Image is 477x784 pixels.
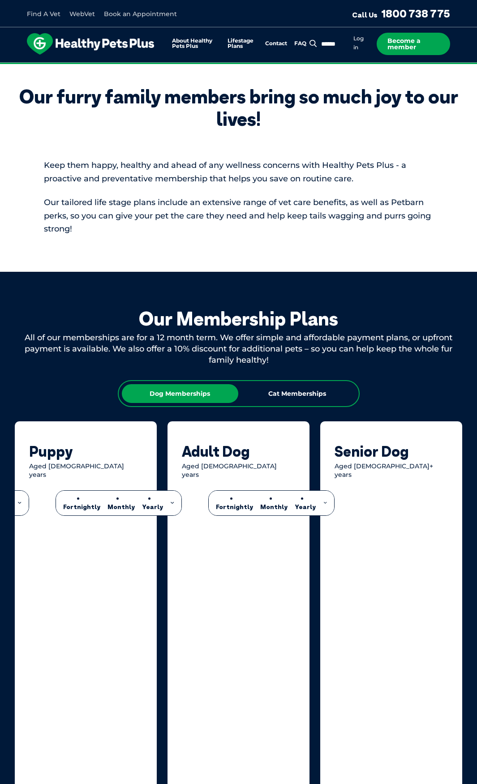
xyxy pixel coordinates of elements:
li: Fortnightly [216,494,253,512]
span: Call Us [352,10,378,19]
span: Our tailored life stage plans include an extensive range of vet care benefits, as well as Petbarn... [44,197,431,234]
div: Our Membership Plans [15,308,463,330]
span: Proactive, preventative wellness program designed to keep your pet healthier and happier for longer [71,63,406,71]
button: Search [308,39,319,48]
div: Aged [DEMOGRAPHIC_DATA] years [182,462,295,480]
a: Find A Vet [27,10,60,18]
img: hpp-logo [27,33,154,55]
div: Aged [DEMOGRAPHIC_DATA]+ years [335,462,448,480]
div: Adult Dog [182,443,295,460]
a: Lifestage Plans [228,38,258,49]
li: Yearly [142,494,164,512]
li: Monthly [260,494,288,512]
a: Log in [353,35,364,51]
a: Call Us1800 738 775 [352,7,450,20]
div: Dog Memberships [122,384,238,403]
a: Book an Appointment [104,10,177,18]
a: WebVet [69,10,95,18]
div: Senior Dog [335,443,448,460]
div: Puppy [29,443,142,460]
div: Aged [DEMOGRAPHIC_DATA] years [29,462,142,480]
button: Fortnightly Monthly Yearly [56,491,181,515]
div: All of our memberships are for a 12 month term. We offer simple and affordable payment plans, or ... [15,332,463,366]
a: FAQ [294,41,306,47]
a: About Healthy Pets Plus [172,38,220,49]
button: Fortnightly Monthly Yearly [209,491,334,515]
a: Contact [265,41,287,47]
a: Become a member [377,33,450,55]
li: Yearly [295,494,317,512]
span: Keep them happy, healthy and ahead of any wellness concerns with Healthy Pets Plus - a proactive ... [44,160,406,184]
li: Fortnightly [63,494,100,512]
div: Our furry family members bring so much joy to our lives! [7,86,470,131]
li: Monthly [107,494,135,512]
div: Cat Memberships [239,384,356,403]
